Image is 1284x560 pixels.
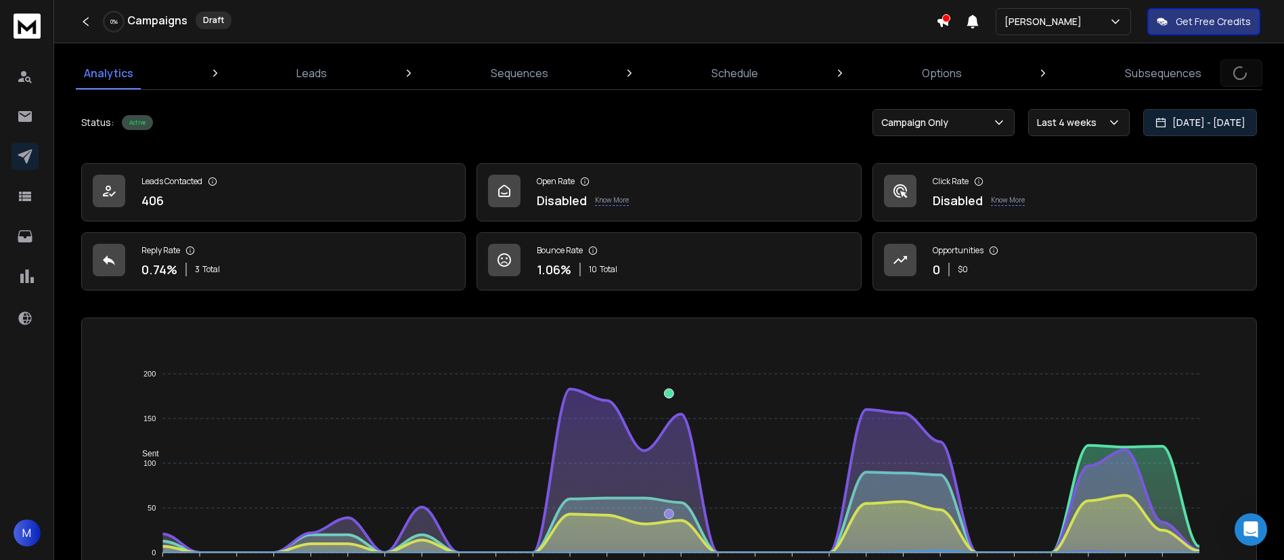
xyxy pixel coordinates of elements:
p: Analytics [84,65,133,81]
a: Open RateDisabledKnow More [477,163,861,221]
button: M [14,519,41,546]
p: Leads [296,65,327,81]
p: Open Rate [537,176,575,187]
a: Opportunities0$0 [872,232,1257,290]
p: Disabled [933,191,983,210]
div: Active [122,115,153,130]
p: Know More [595,195,629,206]
div: Draft [196,12,231,29]
a: Options [914,57,970,89]
tspan: 150 [143,414,156,423]
button: Get Free Credits [1147,8,1260,35]
a: Click RateDisabledKnow More [872,163,1257,221]
p: 0 [933,260,940,279]
p: 0.74 % [141,260,177,279]
p: Opportunities [933,245,983,256]
span: 3 [195,264,200,275]
span: Total [202,264,220,275]
p: Options [922,65,962,81]
p: Last 4 weeks [1037,116,1102,129]
a: Reply Rate0.74%3Total [81,232,466,290]
a: Leads [288,57,335,89]
p: Sequences [491,65,548,81]
p: 406 [141,191,164,210]
tspan: 200 [143,370,156,378]
p: Bounce Rate [537,245,583,256]
a: Sequences [483,57,556,89]
p: Leads Contacted [141,176,202,187]
span: Total [600,264,617,275]
a: Bounce Rate1.06%10Total [477,232,861,290]
p: 1.06 % [537,260,571,279]
span: 10 [589,264,597,275]
p: Campaign Only [881,116,954,129]
p: Schedule [711,65,758,81]
p: Subsequences [1125,65,1201,81]
a: Leads Contacted406 [81,163,466,221]
a: Analytics [76,57,141,89]
tspan: 100 [143,459,156,467]
p: 0 % [110,18,118,26]
div: Open Intercom Messenger [1235,513,1267,546]
button: [DATE] - [DATE] [1143,109,1257,136]
p: Get Free Credits [1176,15,1251,28]
p: $ 0 [958,264,968,275]
p: Status: [81,116,114,129]
a: Subsequences [1117,57,1210,89]
tspan: 50 [148,504,156,512]
p: Disabled [537,191,587,210]
p: [PERSON_NAME] [1004,15,1087,28]
tspan: 0 [152,548,156,557]
span: Sent [132,449,159,458]
a: Schedule [703,57,766,89]
h1: Campaigns [127,12,187,28]
img: logo [14,14,41,39]
p: Click Rate [933,176,969,187]
p: Know More [991,195,1025,206]
p: Reply Rate [141,245,180,256]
